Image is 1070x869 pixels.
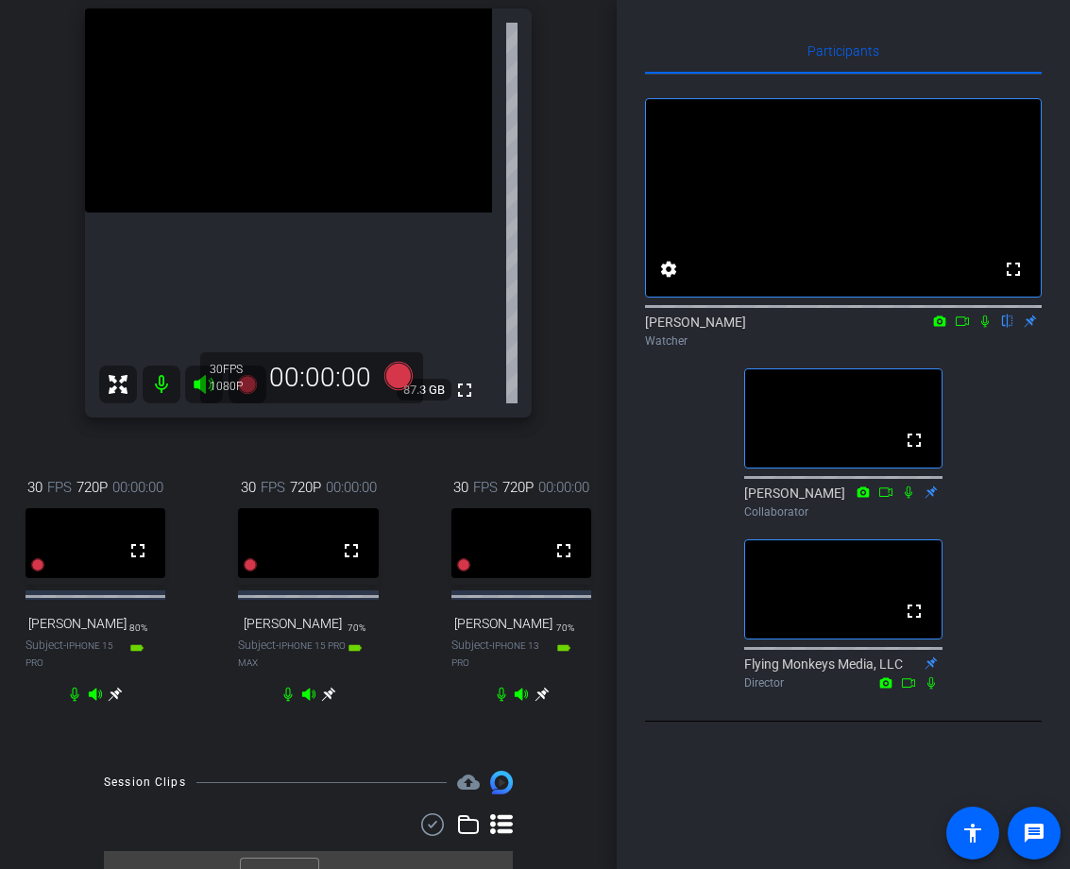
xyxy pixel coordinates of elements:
[903,600,926,622] mat-icon: fullscreen
[63,639,66,652] span: -
[454,616,552,632] span: [PERSON_NAME]
[657,258,680,281] mat-icon: settings
[238,637,348,671] span: Subject
[127,539,149,562] mat-icon: fullscreen
[397,379,451,401] span: 87.3 GB
[348,640,363,656] mat-icon: battery_std
[1023,822,1045,844] mat-icon: message
[453,379,476,401] mat-icon: fullscreen
[238,640,346,668] span: iPhone 15 Pro Max
[489,639,492,652] span: -
[47,477,72,498] span: FPS
[961,822,984,844] mat-icon: accessibility
[453,477,468,498] span: 30
[25,640,113,668] span: iPhone 15 Pro
[257,362,383,394] div: 00:00:00
[744,503,943,520] div: Collaborator
[129,640,144,656] mat-icon: battery_std
[76,477,108,498] span: 720P
[1002,258,1025,281] mat-icon: fullscreen
[348,622,365,633] span: 70%
[645,332,1042,349] div: Watcher
[744,655,943,691] div: Flying Monkeys Media, LLC
[112,477,163,498] span: 00:00:00
[290,477,321,498] span: 720P
[996,312,1019,329] mat-icon: flip
[645,313,1042,349] div: [PERSON_NAME]
[223,363,243,376] span: FPS
[490,771,513,793] img: Session clips
[457,771,480,793] mat-icon: cloud_upload
[552,539,575,562] mat-icon: fullscreen
[451,640,539,668] span: iPhone 13 Pro
[28,616,127,632] span: [PERSON_NAME]
[326,477,377,498] span: 00:00:00
[27,477,42,498] span: 30
[241,477,256,498] span: 30
[210,362,257,377] div: 30
[340,539,363,562] mat-icon: fullscreen
[903,429,926,452] mat-icon: fullscreen
[104,773,186,792] div: Session Clips
[451,637,556,671] span: Subject
[744,674,943,691] div: Director
[25,637,130,671] span: Subject
[502,477,534,498] span: 720P
[210,379,257,394] div: 1080P
[457,771,480,793] span: Destinations for your clips
[538,477,589,498] span: 00:00:00
[244,616,342,632] span: [PERSON_NAME]
[744,484,943,520] div: [PERSON_NAME]
[807,44,879,58] span: Participants
[556,640,571,656] mat-icon: battery_std
[261,477,285,498] span: FPS
[556,622,574,633] span: 70%
[473,477,498,498] span: FPS
[276,639,279,652] span: -
[129,622,147,633] span: 80%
